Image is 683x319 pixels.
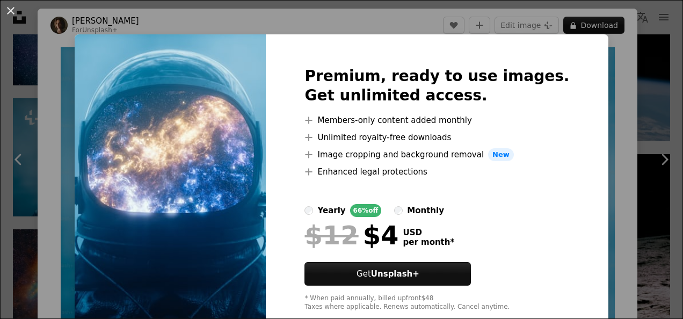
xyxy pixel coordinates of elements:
span: USD [403,228,454,237]
li: Image cropping and background removal [304,148,569,161]
div: yearly [317,204,345,217]
li: Unlimited royalty-free downloads [304,131,569,144]
div: 66% off [350,204,382,217]
input: yearly66%off [304,206,313,215]
div: $4 [304,221,398,249]
span: New [488,148,514,161]
div: * When paid annually, billed upfront $48 Taxes where applicable. Renews automatically. Cancel any... [304,294,569,311]
button: GetUnsplash+ [304,262,471,286]
span: per month * [403,237,454,247]
input: monthly [394,206,403,215]
strong: Unsplash+ [371,269,419,279]
span: $12 [304,221,358,249]
h2: Premium, ready to use images. Get unlimited access. [304,67,569,105]
li: Members-only content added monthly [304,114,569,127]
div: monthly [407,204,444,217]
li: Enhanced legal protections [304,165,569,178]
